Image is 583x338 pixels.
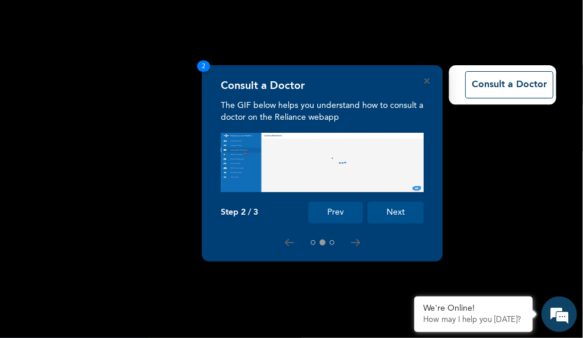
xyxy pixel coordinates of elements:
[368,202,424,224] button: Next
[221,208,258,218] p: Step 2 / 3
[465,71,553,98] button: Consult a Doctor
[423,315,524,325] p: How may I help you today?
[423,304,524,314] div: We're Online!
[424,78,430,84] button: Close
[221,100,424,123] p: The GIF below helps you understand how to consult a doctor on the Reliance webapp
[197,60,210,72] span: 2
[221,79,305,93] h4: Consult a Doctor
[308,202,363,224] button: Prev
[221,133,424,192] img: consult_tour.f0374f2500000a21e88d.gif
